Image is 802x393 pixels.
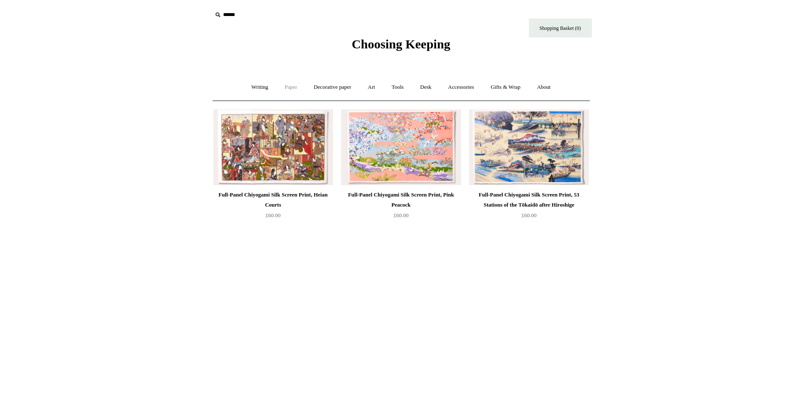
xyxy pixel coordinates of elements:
a: Decorative paper [306,76,359,98]
a: Choosing Keeping [352,44,450,50]
img: Full-Panel Chiyogami Silk Screen Print, Heian Courts [213,109,333,185]
a: Gifts & Wrap [483,76,528,98]
a: Art [360,76,383,98]
a: Full-Panel Chiyogami Silk Screen Print, 53 Stations of the Tōkaidō after Hiroshige £60.00 [469,190,589,224]
span: £60.00 [394,212,409,218]
div: Full-Panel Chiyogami Silk Screen Print, 53 Stations of the Tōkaidō after Hiroshige [471,190,586,210]
a: Full-Panel Chiyogami Silk Screen Print, Pink Peacock £60.00 [341,190,461,224]
div: Full-Panel Chiyogami Silk Screen Print, Pink Peacock [343,190,458,210]
a: Tools [384,76,411,98]
a: Full-Panel Chiyogami Silk Screen Print, 53 Stations of the Tōkaidō after Hiroshige Full-Panel Chi... [469,109,589,185]
div: Full-Panel Chiyogami Silk Screen Print, Heian Courts [216,190,331,210]
a: Writing [244,76,276,98]
a: Desk [413,76,439,98]
span: £60.00 [266,212,281,218]
span: £60.00 [522,212,537,218]
span: Choosing Keeping [352,37,450,51]
a: Paper [277,76,305,98]
a: Accessories [440,76,482,98]
img: Full-Panel Chiyogami Silk Screen Print, 53 Stations of the Tōkaidō after Hiroshige [469,109,589,185]
a: Full-Panel Chiyogami Silk Screen Print, Pink Peacock Full-Panel Chiyogami Silk Screen Print, Pink... [341,109,461,185]
a: About [529,76,558,98]
a: Shopping Basket (0) [529,19,592,37]
a: Full-Panel Chiyogami Silk Screen Print, Heian Courts Full-Panel Chiyogami Silk Screen Print, Heia... [213,109,333,185]
a: Full-Panel Chiyogami Silk Screen Print, Heian Courts £60.00 [213,190,333,224]
img: Full-Panel Chiyogami Silk Screen Print, Pink Peacock [341,109,461,185]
